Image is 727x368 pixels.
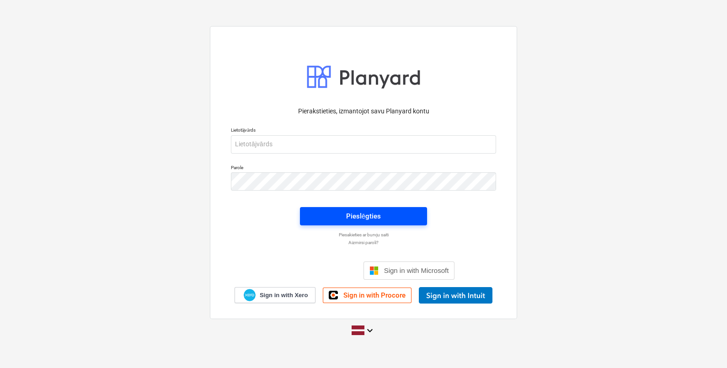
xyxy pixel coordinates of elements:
[231,135,496,154] input: Lietotājvārds
[235,287,316,303] a: Sign in with Xero
[681,324,727,368] iframe: Chat Widget
[346,210,381,222] div: Pieslēgties
[226,232,501,238] a: Piesakieties ar burvju saiti
[231,165,496,172] p: Parole
[300,207,427,225] button: Pieslēgties
[226,240,501,245] a: Aizmirsi paroli?
[260,291,308,299] span: Sign in with Xero
[244,289,256,301] img: Xero logo
[343,291,406,299] span: Sign in with Procore
[369,266,379,275] img: Microsoft logo
[364,325,375,336] i: keyboard_arrow_down
[323,288,412,303] a: Sign in with Procore
[268,261,361,281] iframe: Sign in with Google Button
[384,267,449,274] span: Sign in with Microsoft
[231,107,496,116] p: Pierakstieties, izmantojot savu Planyard kontu
[231,127,496,135] p: Lietotājvārds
